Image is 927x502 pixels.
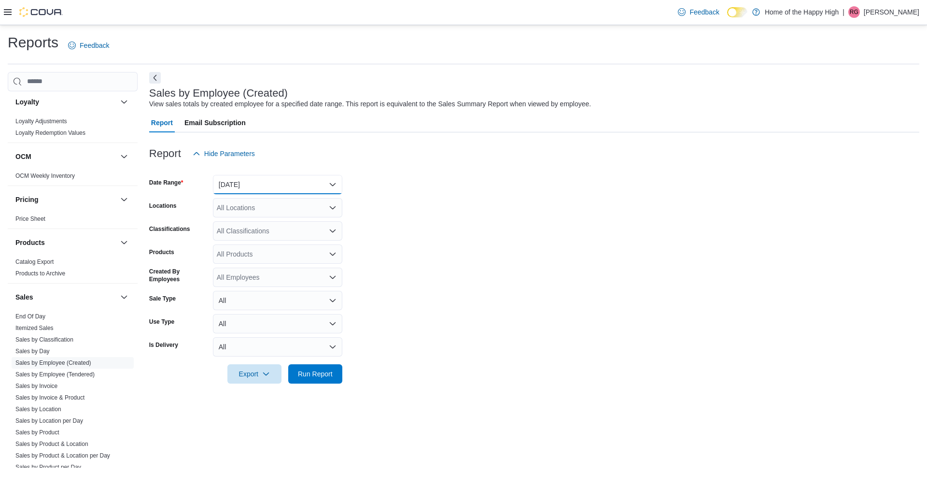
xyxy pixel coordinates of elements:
[15,270,65,277] a: Products to Archive
[149,248,174,256] label: Products
[118,194,130,205] button: Pricing
[149,179,183,186] label: Date Range
[15,97,39,107] h3: Loyalty
[149,202,177,210] label: Locations
[15,359,91,367] span: Sales by Employee (Created)
[15,215,45,222] a: Price Sheet
[15,129,85,136] a: Loyalty Redemption Values
[848,6,860,18] div: Riley Groulx
[329,250,337,258] button: Open list of options
[15,348,50,355] a: Sales by Day
[15,371,95,378] a: Sales by Employee (Tendered)
[149,341,178,349] label: Is Delivery
[15,195,116,204] button: Pricing
[15,394,84,401] a: Sales by Invoice & Product
[864,6,919,18] p: [PERSON_NAME]
[15,313,45,320] span: End Of Day
[15,215,45,223] span: Price Sheet
[15,117,67,125] span: Loyalty Adjustments
[233,364,276,384] span: Export
[15,383,57,389] a: Sales by Invoice
[118,291,130,303] button: Sales
[15,258,54,265] a: Catalog Export
[15,238,45,247] h3: Products
[15,359,91,366] a: Sales by Employee (Created)
[8,311,138,477] div: Sales
[15,195,38,204] h3: Pricing
[15,429,59,436] a: Sales by Product
[298,369,333,379] span: Run Report
[15,441,88,447] a: Sales by Product & Location
[8,256,138,283] div: Products
[149,268,209,283] label: Created By Employees
[727,17,728,18] span: Dark Mode
[15,382,57,390] span: Sales by Invoice
[674,2,723,22] a: Feedback
[15,292,33,302] h3: Sales
[118,96,130,108] button: Loyalty
[15,238,116,247] button: Products
[213,337,342,357] button: All
[19,7,63,17] img: Cova
[15,258,54,266] span: Catalog Export
[15,172,75,179] a: OCM Weekly Inventory
[15,417,83,424] a: Sales by Location per Day
[329,227,337,235] button: Open list of options
[8,213,138,229] div: Pricing
[149,148,181,159] h3: Report
[765,6,839,18] p: Home of the Happy High
[850,6,858,18] span: RG
[8,115,138,143] div: Loyalty
[15,152,31,161] h3: OCM
[184,113,246,132] span: Email Subscription
[15,270,65,277] span: Products to Archive
[149,318,174,326] label: Use Type
[15,429,59,436] span: Sales by Product
[329,204,337,212] button: Open list of options
[15,464,81,471] a: Sales by Product per Day
[15,336,73,343] a: Sales by Classification
[329,273,337,281] button: Open list of options
[213,314,342,333] button: All
[189,144,259,163] button: Hide Parameters
[843,6,844,18] p: |
[8,170,138,186] div: OCM
[227,364,281,384] button: Export
[689,7,719,17] span: Feedback
[727,7,747,17] input: Dark Mode
[15,440,88,448] span: Sales by Product & Location
[15,406,61,413] a: Sales by Location
[149,295,176,302] label: Sale Type
[15,118,67,125] a: Loyalty Adjustments
[8,33,58,52] h1: Reports
[213,291,342,310] button: All
[15,371,95,378] span: Sales by Employee (Tendered)
[149,87,288,99] h3: Sales by Employee (Created)
[15,405,61,413] span: Sales by Location
[80,41,109,50] span: Feedback
[64,36,113,55] a: Feedback
[149,72,161,84] button: Next
[15,97,116,107] button: Loyalty
[15,324,54,332] span: Itemized Sales
[15,463,81,471] span: Sales by Product per Day
[15,325,54,331] a: Itemized Sales
[118,237,130,248] button: Products
[15,452,110,459] a: Sales by Product & Location per Day
[15,129,85,137] span: Loyalty Redemption Values
[213,175,342,194] button: [DATE]
[15,152,116,161] button: OCM
[15,313,45,320] a: End Of Day
[15,172,75,180] span: OCM Weekly Inventory
[118,151,130,162] button: OCM
[149,99,591,109] div: View sales totals by created employee for a specified date range. This report is equivalent to th...
[151,113,173,132] span: Report
[15,347,50,355] span: Sales by Day
[204,149,255,158] span: Hide Parameters
[15,292,116,302] button: Sales
[15,452,110,459] span: Sales by Product & Location per Day
[149,225,190,233] label: Classifications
